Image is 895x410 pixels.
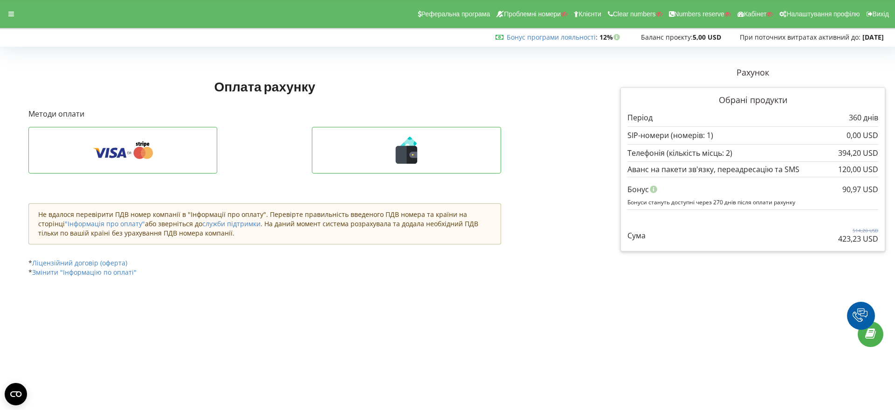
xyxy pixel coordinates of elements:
[838,234,878,244] p: 423,23 USD
[675,10,724,18] span: Numbers reserve
[627,148,732,159] p: Телефонія (кількість місць: 2)
[627,181,878,198] div: Бонус
[202,219,261,228] a: служби підтримки
[740,33,861,42] span: При поточних витратах активний до:
[28,109,501,119] p: Методи оплати
[627,130,713,141] p: SIP-номери (номерів: 1)
[627,198,878,206] p: Бонуси стануть доступні через 270 днів після оплати рахунку
[504,10,561,18] span: Проблемні номери
[849,112,878,123] p: 360 днів
[28,78,501,95] h1: Оплата рахунку
[28,203,501,244] div: Не вдалося перевірити ПДВ номер компанії в "Інформації про оплату". Перевірте правильність введен...
[847,130,878,141] p: 0,00 USD
[613,10,656,18] span: Clear numbers
[838,148,878,159] p: 394,20 USD
[5,383,27,405] button: Open CMP widget
[627,94,878,106] p: Обрані продукти
[599,33,622,42] strong: 12%
[507,33,598,42] span: :
[32,268,137,277] a: Змінити "Інформацію по оплаті"
[620,67,885,79] p: Рахунок
[65,219,145,228] a: "Інформація про оплату"
[627,112,653,123] p: Період
[32,258,127,267] a: Ліцензійний договір (оферта)
[838,227,878,234] p: 514,20 USD
[786,10,860,18] span: Налаштування профілю
[838,165,878,174] div: 120,00 USD
[842,181,878,198] div: 90,97 USD
[507,33,596,42] a: Бонус програми лояльності
[641,33,693,42] span: Баланс проєкту:
[693,33,721,42] strong: 5,00 USD
[744,10,767,18] span: Кабінет
[873,10,889,18] span: Вихід
[421,10,490,18] span: Реферальна програма
[627,230,646,241] p: Сума
[578,10,601,18] span: Клієнти
[627,165,878,174] div: Аванс на пакети зв'язку, переадресацію та SMS
[862,33,884,42] strong: [DATE]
